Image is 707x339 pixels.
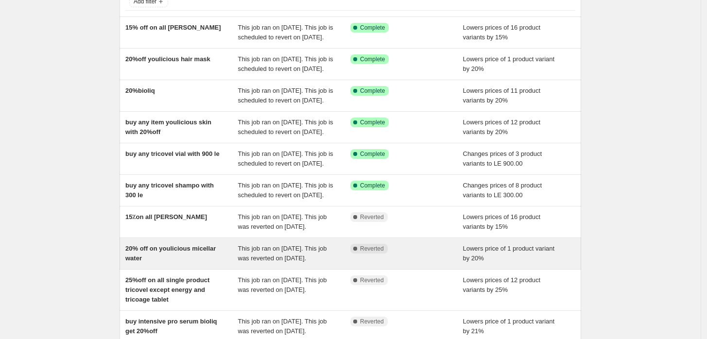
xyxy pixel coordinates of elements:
span: Changes prices of 8 product variants to LE 300.00 [463,182,542,199]
span: Changes prices of 3 product variants to LE 900.00 [463,150,542,167]
span: Complete [360,182,385,189]
span: Reverted [360,213,384,221]
span: 15٪؜on all [PERSON_NAME] [125,213,207,220]
span: Lowers prices of 16 product variants by 15% [463,24,541,41]
span: This job ran on [DATE]. This job is scheduled to revert on [DATE]. [238,119,333,136]
span: This job ran on [DATE]. This job is scheduled to revert on [DATE]. [238,55,333,72]
span: Complete [360,119,385,126]
span: buy intensive pro serum bioliq get 20%off [125,318,217,335]
span: buy any item youlicious skin with 20%off [125,119,211,136]
span: This job ran on [DATE]. This job was reverted on [DATE]. [238,318,327,335]
span: Reverted [360,245,384,253]
span: This job ran on [DATE]. This job is scheduled to revert on [DATE]. [238,87,333,104]
span: Lowers price of 1 product variant by 20% [463,55,555,72]
span: This job ran on [DATE]. This job is scheduled to revert on [DATE]. [238,24,333,41]
span: 20% off on youlicious micellar water [125,245,216,262]
span: 20%bioliq [125,87,155,94]
span: Lowers prices of 12 product variants by 20% [463,119,541,136]
span: Reverted [360,318,384,325]
span: Complete [360,55,385,63]
span: This job ran on [DATE]. This job was reverted on [DATE]. [238,276,327,293]
span: Complete [360,87,385,95]
span: buy any tricovel shampo with 300 le [125,182,214,199]
span: This job ran on [DATE]. This job is scheduled to revert on [DATE]. [238,182,333,199]
span: This job ran on [DATE]. This job was reverted on [DATE]. [238,213,327,230]
span: buy any tricovel vial with 900 le [125,150,220,157]
span: Lowers price of 1 product variant by 20% [463,245,555,262]
span: This job ran on [DATE]. This job is scheduled to revert on [DATE]. [238,150,333,167]
span: 25%off on all single product tricovel except energy and tricoage tablet [125,276,209,303]
span: 20%off youlicious hair mask [125,55,210,63]
span: Reverted [360,276,384,284]
span: This job ran on [DATE]. This job was reverted on [DATE]. [238,245,327,262]
span: Complete [360,150,385,158]
span: Lowers prices of 12 product variants by 25% [463,276,541,293]
span: Lowers price of 1 product variant by 21% [463,318,555,335]
span: Lowers prices of 11 product variants by 20% [463,87,541,104]
span: 15% off on all [PERSON_NAME] [125,24,221,31]
span: Lowers prices of 16 product variants by 15% [463,213,541,230]
span: Complete [360,24,385,32]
